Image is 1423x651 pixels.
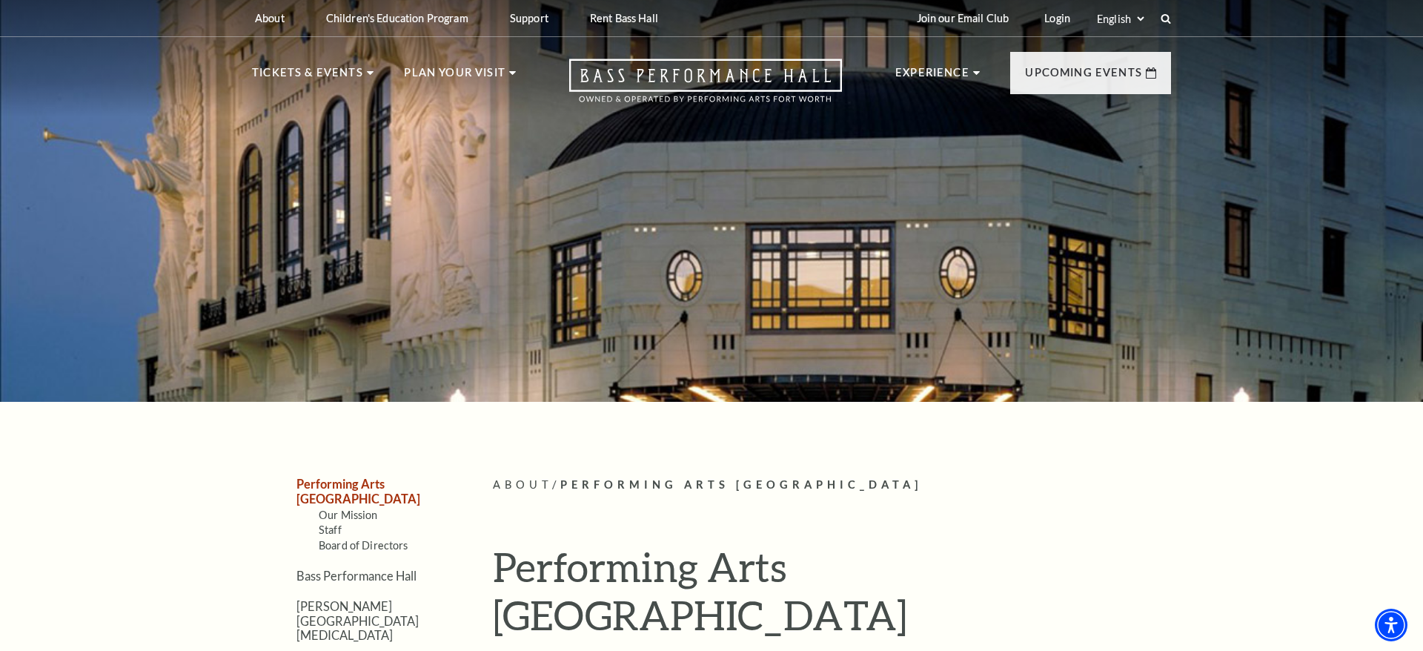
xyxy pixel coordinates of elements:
span: About [493,478,552,491]
a: Our Mission [319,509,378,521]
select: Select: [1094,12,1147,26]
p: Rent Bass Hall [590,12,658,24]
a: Bass Performance Hall [296,569,417,583]
a: Staff [319,523,342,536]
p: / [493,476,1171,495]
p: Children's Education Program [326,12,468,24]
p: Experience [895,64,969,90]
a: Performing Arts [GEOGRAPHIC_DATA] [296,477,420,505]
p: About [255,12,285,24]
a: [PERSON_NAME][GEOGRAPHIC_DATA][MEDICAL_DATA] [296,599,419,642]
span: Performing Arts [GEOGRAPHIC_DATA] [560,478,922,491]
a: Board of Directors [319,539,408,552]
p: Upcoming Events [1025,64,1142,90]
p: Support [510,12,548,24]
p: Tickets & Events [252,64,363,90]
div: Accessibility Menu [1375,609,1407,641]
p: Plan Your Visit [404,64,505,90]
